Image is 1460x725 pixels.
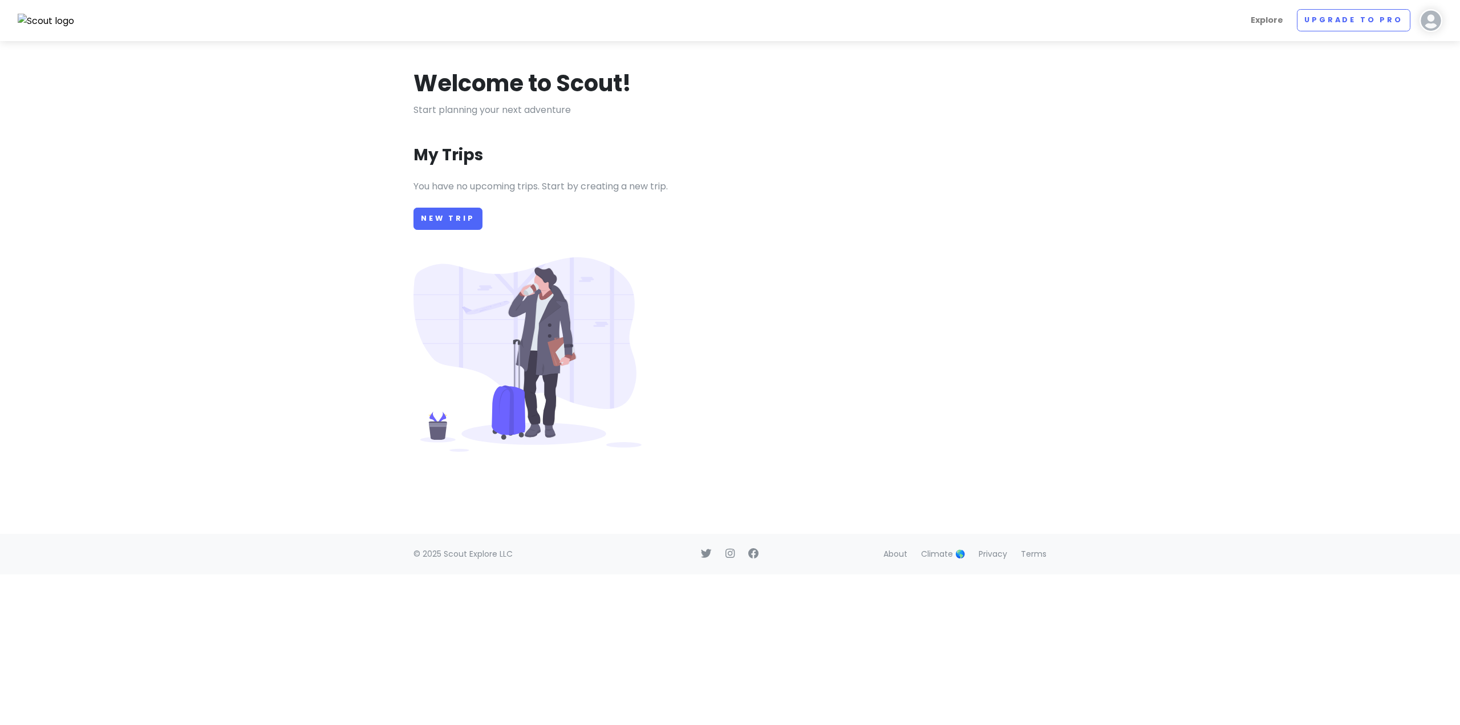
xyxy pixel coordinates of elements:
[413,257,642,452] img: Person with luggage at airport
[1021,548,1047,560] a: Terms
[413,208,482,230] a: New Trip
[1420,9,1442,32] img: User profile
[413,68,631,98] h1: Welcome to Scout!
[413,145,483,165] h3: My Trips
[979,548,1007,560] a: Privacy
[883,548,907,560] a: About
[921,548,965,560] a: Climate 🌎
[413,179,1047,194] p: You have no upcoming trips. Start by creating a new trip.
[413,548,513,560] span: © 2025 Scout Explore LLC
[1297,9,1410,31] a: Upgrade to Pro
[1246,9,1288,31] a: Explore
[413,103,1047,118] p: Start planning your next adventure
[18,14,75,29] img: Scout logo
